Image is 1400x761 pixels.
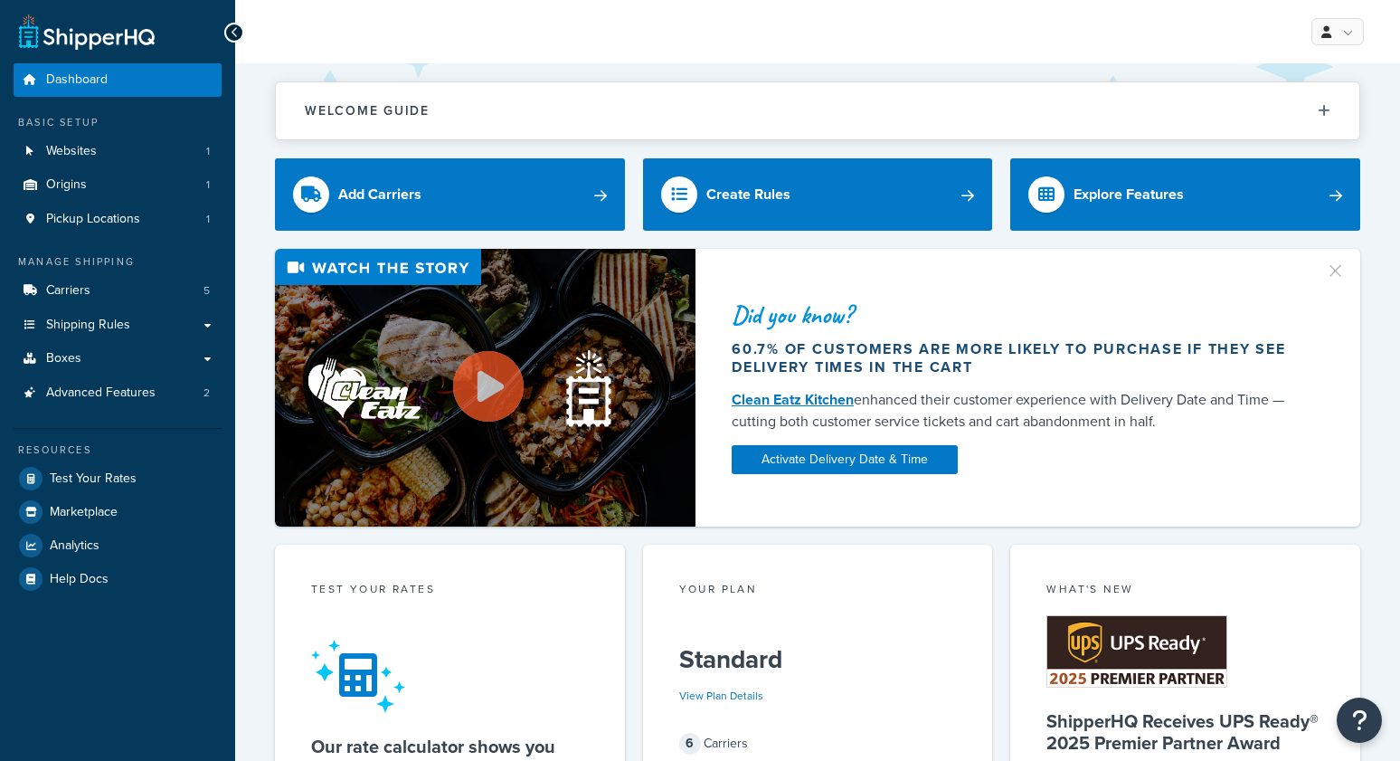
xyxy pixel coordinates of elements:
[14,462,222,495] a: Test Your Rates
[643,158,993,231] a: Create Rules
[46,318,130,333] span: Shipping Rules
[679,645,957,674] h5: Standard
[46,212,140,227] span: Pickup Locations
[732,340,1303,376] div: 60.7% of customers are more likely to purchase if they see delivery times in the cart
[14,274,222,308] li: Carriers
[14,376,222,410] a: Advanced Features2
[732,302,1303,328] div: Did you know?
[14,529,222,562] a: Analytics
[46,144,97,159] span: Websites
[276,82,1359,139] button: Welcome Guide
[311,581,589,602] div: Test your rates
[732,389,1303,433] div: enhanced their customer experience with Delivery Date and Time — cutting both customer service ti...
[14,376,222,410] li: Advanced Features
[679,688,763,704] a: View Plan Details
[732,389,854,410] a: Clean Eatz Kitchen
[1010,158,1360,231] a: Explore Features
[1046,710,1324,754] h5: ShipperHQ Receives UPS Ready® 2025 Premier Partner Award
[679,581,957,602] div: Your Plan
[46,385,156,401] span: Advanced Features
[275,158,625,231] a: Add Carriers
[46,72,108,88] span: Dashboard
[338,182,421,207] div: Add Carriers
[14,496,222,528] a: Marketplace
[46,177,87,193] span: Origins
[14,168,222,202] li: Origins
[1046,581,1324,602] div: What's New
[50,538,99,554] span: Analytics
[14,203,222,236] a: Pickup Locations1
[679,731,957,756] div: Carriers
[46,283,90,299] span: Carriers
[14,115,222,130] div: Basic Setup
[14,135,222,168] li: Websites
[14,254,222,270] div: Manage Shipping
[732,445,958,474] a: Activate Delivery Date & Time
[46,351,81,366] span: Boxes
[14,203,222,236] li: Pickup Locations
[206,212,210,227] span: 1
[206,144,210,159] span: 1
[14,342,222,376] a: Boxes
[706,182,790,207] div: Create Rules
[679,733,701,755] span: 6
[14,135,222,168] a: Websites1
[275,249,695,527] img: Video thumbnail
[1337,698,1382,743] button: Open Resource Center
[50,471,137,487] span: Test Your Rates
[206,177,210,193] span: 1
[14,274,222,308] a: Carriers5
[14,63,222,97] a: Dashboard
[1074,182,1184,207] div: Explore Features
[203,283,210,299] span: 5
[14,168,222,202] a: Origins1
[50,505,118,520] span: Marketplace
[203,385,210,401] span: 2
[14,309,222,342] a: Shipping Rules
[50,572,109,587] span: Help Docs
[305,104,430,118] h2: Welcome Guide
[14,563,222,595] a: Help Docs
[14,442,222,458] div: Resources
